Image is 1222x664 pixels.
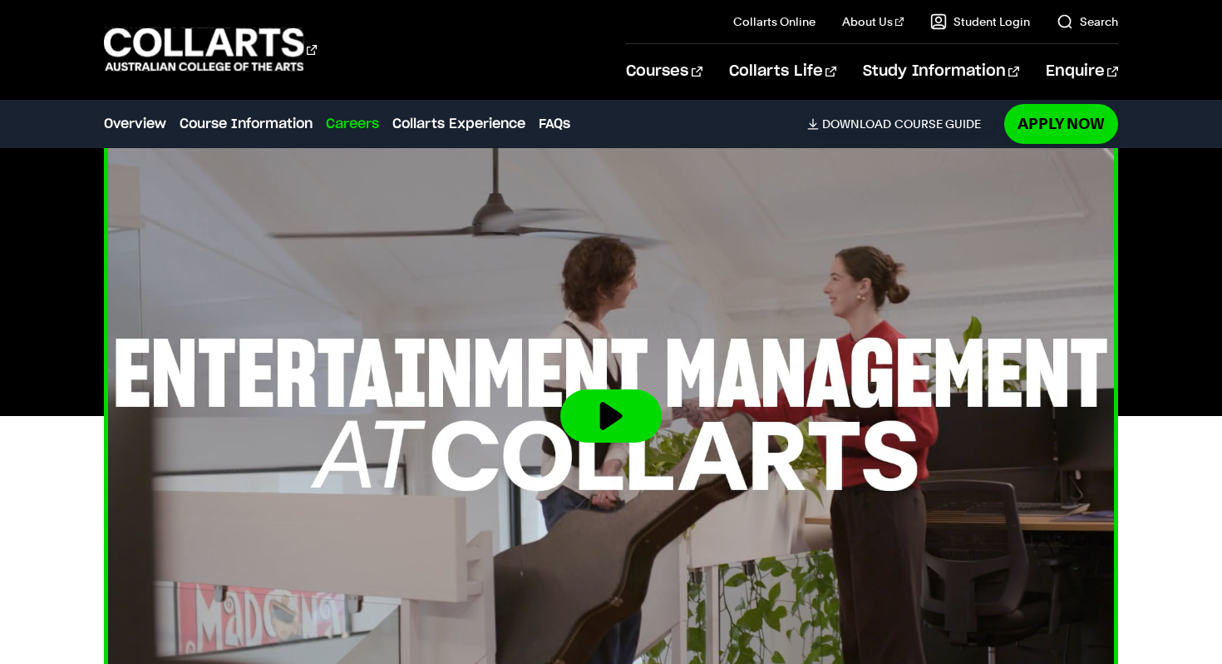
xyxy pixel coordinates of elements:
[104,114,166,134] a: Overview
[104,26,317,73] div: Go to homepage
[1057,13,1118,30] a: Search
[863,44,1019,99] a: Study Information
[807,116,994,131] a: DownloadCourse Guide
[180,114,313,134] a: Course Information
[539,114,570,134] a: FAQs
[626,44,702,99] a: Courses
[1046,44,1118,99] a: Enquire
[1004,104,1118,143] a: Apply Now
[729,44,836,99] a: Collarts Life
[326,114,379,134] a: Careers
[392,114,525,134] a: Collarts Experience
[842,13,904,30] a: About Us
[822,116,891,131] span: Download
[930,13,1030,30] a: Student Login
[733,13,815,30] a: Collarts Online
